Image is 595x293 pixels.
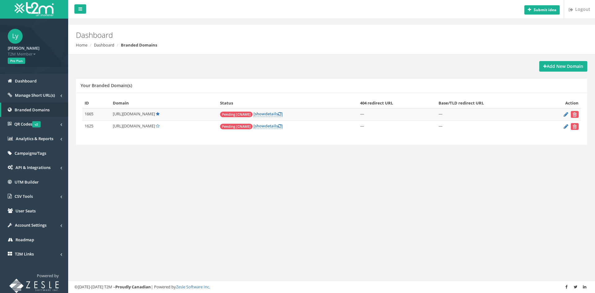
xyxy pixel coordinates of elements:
h5: Your Branded Domain(s) [81,83,132,88]
th: ID [82,98,110,109]
span: Analytics & Reports [16,136,53,141]
td: — [436,121,540,133]
span: User Seats [15,208,36,214]
span: [URL][DOMAIN_NAME] [113,123,155,129]
th: 404 redirect URL [358,98,436,109]
span: Dashboard [15,78,37,84]
span: Pending [CNAME] [220,112,253,117]
th: Action [540,98,581,109]
span: [URL][DOMAIN_NAME] [113,111,155,117]
span: Ly [8,29,23,44]
span: show [255,111,265,117]
a: Dashboard [94,42,114,48]
strong: Branded Domains [121,42,157,48]
a: Set Default [156,123,160,129]
span: Branded Domains [15,107,50,113]
a: Zesle Software Inc. [176,284,210,290]
a: [showdetails] [253,123,283,129]
span: UTM Builder [15,179,39,185]
a: Add New Domain [539,61,587,72]
th: Domain [110,98,218,109]
td: 1625 [82,121,110,133]
span: Campaigns/Tags [15,150,46,156]
span: Manage Short URL(s) [15,92,55,98]
a: [showdetails] [253,111,283,117]
span: v2 [32,121,41,127]
td: — [436,109,540,121]
strong: Proudly Canadian [115,284,151,290]
span: Pro Plan [8,58,25,64]
span: QR Codes [14,121,41,127]
td: — [358,121,436,133]
span: API & Integrations [15,165,51,170]
td: — [358,109,436,121]
a: [PERSON_NAME] T2M Member [8,44,60,57]
a: Default [156,111,160,117]
b: Submit idea [534,7,556,12]
a: Home [76,42,87,48]
img: T2M [15,2,54,16]
span: T2M Member [8,51,60,57]
span: Roadmap [15,237,34,242]
img: T2M URL Shortener powered by Zesle Software Inc. [9,279,59,293]
span: Pending [CNAME] [220,124,253,129]
span: T2M Links [15,251,34,257]
span: Account Settings [15,222,46,228]
strong: Add New Domain [543,63,583,69]
span: show [255,123,265,129]
strong: [PERSON_NAME] [8,45,39,51]
div: ©[DATE]-[DATE] T2M – | Powered by [74,284,589,290]
td: 1665 [82,109,110,121]
span: Powered by [37,273,59,278]
th: Base/TLD redirect URL [436,98,540,109]
button: Submit idea [524,5,560,15]
h2: Dashboard [76,31,500,39]
span: CSV Tools [15,193,33,199]
th: Status [218,98,358,109]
